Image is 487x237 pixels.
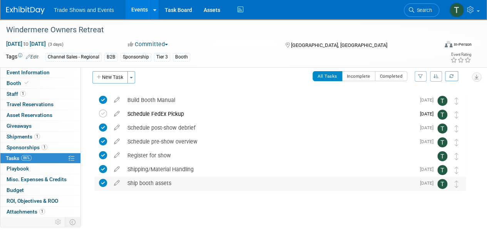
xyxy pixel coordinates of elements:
img: Tiff Wagner [437,96,447,106]
a: Staff1 [0,89,80,99]
a: Travel Reservations [0,99,80,110]
span: [DATE] [420,167,437,172]
span: Event Information [7,69,50,75]
button: Committed [125,40,171,48]
span: Travel Reservations [7,101,54,107]
img: Tiff Wagner [437,179,447,189]
i: Move task [455,97,459,105]
div: In-Person [454,42,472,47]
span: Asset Reservations [7,112,52,118]
img: Tiff Wagner [437,124,447,134]
a: ROI, Objectives & ROO [0,196,80,206]
div: Booth [173,53,190,61]
a: Budget [0,185,80,195]
span: 1 [20,91,26,97]
td: Tags [6,53,38,62]
span: [DATE] [420,111,437,117]
i: Move task [455,180,459,188]
span: Misc. Expenses & Credits [7,176,67,182]
a: edit [110,152,124,159]
a: Event Information [0,67,80,78]
button: Incomplete [342,71,375,81]
img: Tiff Wagner [437,137,447,147]
td: Toggle Event Tabs [65,217,81,227]
a: edit [110,97,124,103]
span: Attachments [7,209,45,215]
img: Tiff Wagner [449,3,464,17]
div: Windermere Owners Retreat [3,23,432,37]
a: edit [110,166,124,173]
span: to [22,41,30,47]
div: Shipping/Material Handling [124,163,415,176]
span: Search [414,7,432,13]
div: Event Rating [450,53,471,57]
img: Tiff Wagner [437,151,447,161]
img: Tiff Wagner [437,165,447,175]
img: ExhibitDay [6,7,45,14]
i: Move task [455,153,459,160]
div: Schedule post-show debrief [124,121,415,134]
i: Move task [455,139,459,146]
span: Staff [7,91,26,97]
span: (3 days) [47,42,64,47]
a: edit [110,180,124,187]
i: Move task [455,167,459,174]
span: 1 [42,144,47,150]
span: [DATE] [420,97,437,103]
div: Event Format [403,40,472,52]
div: Sponsorship [120,53,151,61]
button: Completed [375,71,408,81]
span: Giveaways [7,123,32,129]
span: ROI, Objectives & ROO [7,198,58,204]
a: Sponsorships1 [0,142,80,153]
a: Refresh [445,71,458,81]
span: Booth [7,80,30,86]
span: Trade Shows and Events [54,7,114,13]
span: Tasks [6,155,32,161]
span: [DATE] [420,139,437,144]
span: [GEOGRAPHIC_DATA], [GEOGRAPHIC_DATA] [291,42,387,48]
td: Personalize Event Tab Strip [52,217,65,227]
span: 1 [34,134,40,139]
a: edit [110,138,124,145]
a: Asset Reservations [0,110,80,120]
a: Tasks86% [0,153,80,164]
button: New Task [92,71,128,83]
a: Edit [26,54,38,60]
a: Booth [0,78,80,88]
span: Budget [7,187,24,193]
a: Playbook [0,164,80,174]
div: Register for show [124,149,422,162]
i: Booth reservation complete [25,81,28,85]
a: Search [404,3,439,17]
i: Move task [455,125,459,132]
a: edit [110,124,124,131]
div: Ship booth assets [124,177,415,190]
div: Schedule FedEx Pickup [124,107,415,120]
span: [DATE] [420,125,437,130]
div: Schedule pre-show overview [124,135,415,148]
span: 1 [39,209,45,214]
button: All Tasks [313,71,342,81]
div: Channel Sales - Regional [45,53,102,61]
a: Attachments1 [0,207,80,217]
span: Playbook [7,165,29,172]
a: Shipments1 [0,132,80,142]
a: Misc. Expenses & Credits [0,174,80,185]
div: Build Booth Manual [124,93,415,107]
span: Shipments [7,134,40,140]
span: 86% [21,155,32,161]
div: Tier 3 [154,53,170,61]
img: Tiff Wagner [437,110,447,120]
div: B2B [104,53,118,61]
i: Move task [455,111,459,118]
a: edit [110,110,124,117]
img: Format-Inperson.png [445,41,452,47]
a: Giveaways [0,121,80,131]
span: Sponsorships [7,144,47,150]
span: [DATE] [420,180,437,186]
span: [DATE] [DATE] [6,40,46,47]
